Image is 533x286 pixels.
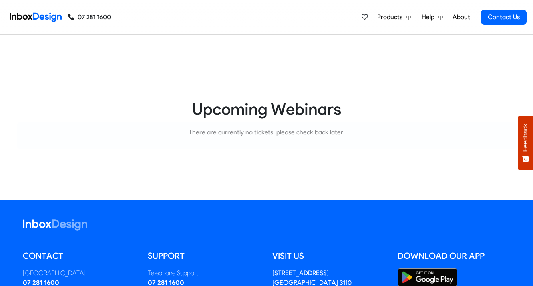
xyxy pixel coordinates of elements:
[374,9,414,25] a: Products
[148,268,261,278] div: Telephone Support
[25,128,508,137] p: There are currently no tickets, please check back later.
[23,268,136,278] div: [GEOGRAPHIC_DATA]
[518,116,533,170] button: Feedback - Show survey
[68,12,111,22] a: 07 281 1600
[148,250,261,262] h5: Support
[17,99,516,119] h2: Upcoming Webinars
[422,12,438,22] span: Help
[377,12,406,22] span: Products
[272,250,386,262] h5: Visit us
[23,219,87,231] img: logo_inboxdesign_white.svg
[23,250,136,262] h5: Contact
[522,124,529,152] span: Feedback
[481,10,527,25] a: Contact Us
[418,9,446,25] a: Help
[450,9,472,25] a: About
[398,250,511,262] h5: Download our App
